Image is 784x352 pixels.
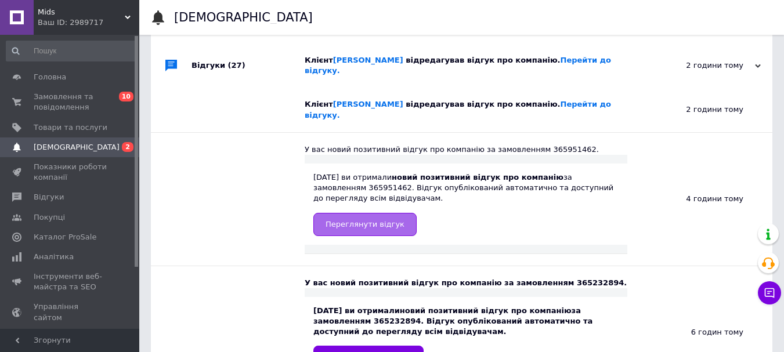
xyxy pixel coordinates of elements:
[758,281,781,304] button: Чат з покупцем
[174,10,313,24] h1: [DEMOGRAPHIC_DATA]
[34,271,107,292] span: Інструменти веб-майстра та SEO
[313,213,417,236] a: Переглянути відгук
[305,100,611,119] span: відредагував відгук про компанію.
[333,100,403,108] a: [PERSON_NAME]
[627,88,772,132] div: 2 години тому
[305,144,627,155] div: У вас новий позитивний відгук про компанію за замовленням 365951462.
[34,122,107,133] span: Товари та послуги
[34,302,107,322] span: Управління сайтом
[34,72,66,82] span: Головна
[34,162,107,183] span: Показники роботи компанії
[192,43,305,88] div: Відгуки
[122,142,133,152] span: 2
[38,17,139,28] div: Ваш ID: 2989717
[305,56,611,75] span: відредагував відгук про компанію.
[228,61,245,70] span: (27)
[400,306,572,315] b: новий позитивний відгук про компанію
[326,220,404,228] span: Переглянути відгук
[34,212,65,223] span: Покупці
[392,173,563,182] b: новий позитивний відгук про компанію
[34,142,120,153] span: [DEMOGRAPHIC_DATA]
[627,133,772,266] div: 4 години тому
[305,56,611,75] span: Клієнт
[34,192,64,202] span: Відгуки
[34,232,96,242] span: Каталог ProSale
[34,252,74,262] span: Аналітика
[305,278,627,288] div: У вас новий позитивний відгук про компанію за замовленням 365232894.
[333,56,403,64] a: [PERSON_NAME]
[119,92,133,101] span: 10
[305,100,611,119] span: Клієнт
[305,100,611,119] a: Перейти до відгуку.
[34,92,107,113] span: Замовлення та повідомлення
[38,7,125,17] span: Mids
[6,41,137,61] input: Пошук
[313,172,619,236] div: [DATE] ви отримали за замовленням 365951462. Відгук опублікований автоматично та доступний до пер...
[645,60,761,71] div: 2 години тому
